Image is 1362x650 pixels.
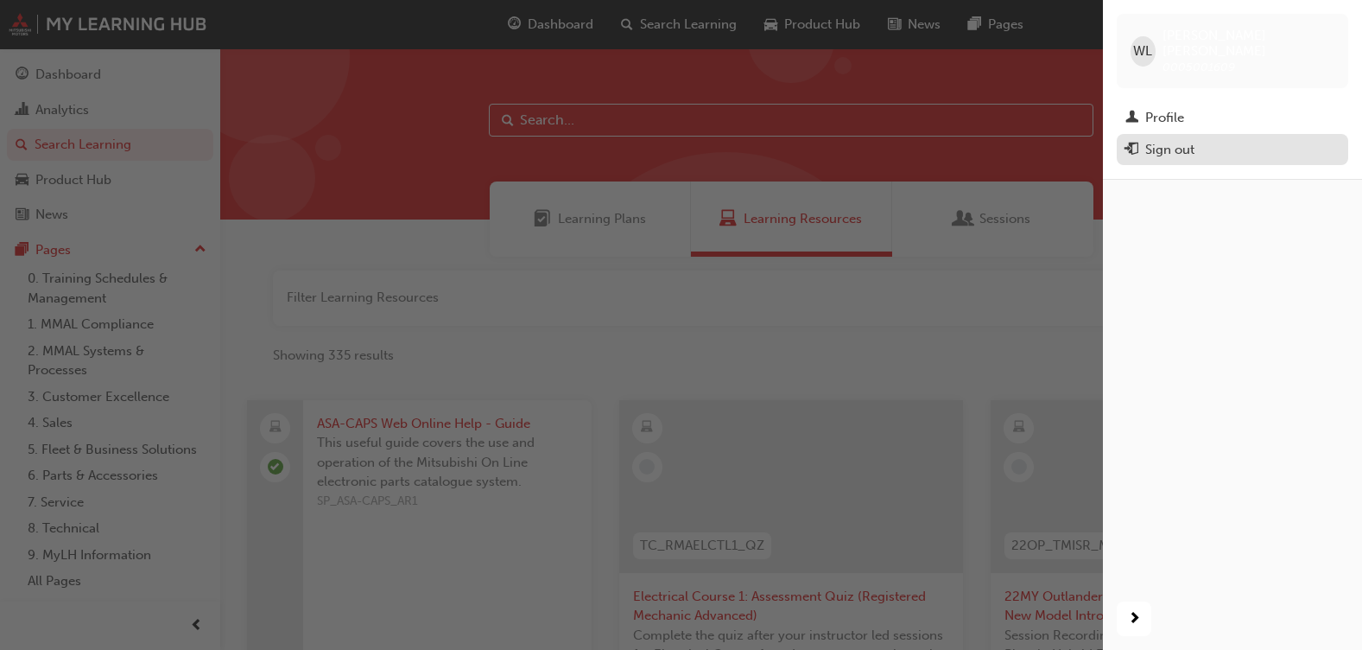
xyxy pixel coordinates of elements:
span: WL [1133,41,1152,61]
span: 0005001609 [1162,60,1235,74]
span: man-icon [1125,111,1138,126]
span: next-icon [1128,609,1141,630]
div: Profile [1145,108,1184,128]
span: [PERSON_NAME] [PERSON_NAME] [1162,28,1334,59]
a: Profile [1117,102,1348,134]
span: exit-icon [1125,143,1138,158]
button: Sign out [1117,134,1348,166]
div: Sign out [1145,140,1194,160]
